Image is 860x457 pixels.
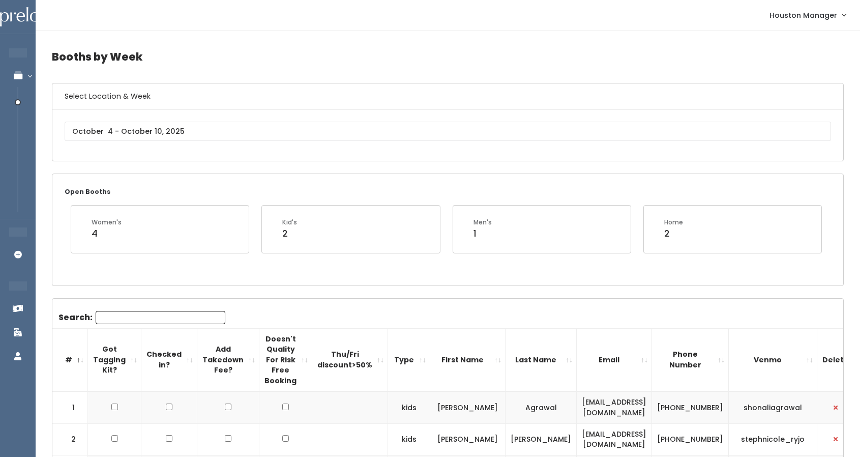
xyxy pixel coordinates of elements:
[652,391,729,423] td: [PHONE_NUMBER]
[96,311,225,324] input: Search:
[430,328,506,391] th: First Name: activate to sort column ascending
[506,328,577,391] th: Last Name: activate to sort column ascending
[577,423,652,455] td: [EMAIL_ADDRESS][DOMAIN_NAME]
[430,391,506,423] td: [PERSON_NAME]
[577,391,652,423] td: [EMAIL_ADDRESS][DOMAIN_NAME]
[65,122,831,141] input: October 4 - October 10, 2025
[729,391,817,423] td: shonaliagrawal
[92,227,122,240] div: 4
[52,423,88,455] td: 2
[52,391,88,423] td: 1
[759,4,856,26] a: Houston Manager
[769,10,837,21] span: Houston Manager
[52,328,88,391] th: #: activate to sort column descending
[282,218,297,227] div: Kid's
[388,328,430,391] th: Type: activate to sort column ascending
[729,423,817,455] td: stephnicole_ryjo
[141,328,197,391] th: Checked in?: activate to sort column ascending
[52,83,843,109] h6: Select Location & Week
[506,391,577,423] td: Agrawal
[312,328,388,391] th: Thu/Fri discount&gt;50%: activate to sort column ascending
[664,218,683,227] div: Home
[664,227,683,240] div: 2
[88,328,141,391] th: Got Tagging Kit?: activate to sort column ascending
[506,423,577,455] td: [PERSON_NAME]
[197,328,259,391] th: Add Takedown Fee?: activate to sort column ascending
[282,227,297,240] div: 2
[430,423,506,455] td: [PERSON_NAME]
[473,227,492,240] div: 1
[92,218,122,227] div: Women's
[652,423,729,455] td: [PHONE_NUMBER]
[388,391,430,423] td: kids
[52,43,844,71] h4: Booths by Week
[388,423,430,455] td: kids
[652,328,729,391] th: Phone Number: activate to sort column ascending
[58,311,225,324] label: Search:
[577,328,652,391] th: Email: activate to sort column ascending
[259,328,312,391] th: Doesn't Quality For Risk Free Booking : activate to sort column ascending
[65,187,110,196] small: Open Booths
[729,328,817,391] th: Venmo: activate to sort column ascending
[473,218,492,227] div: Men's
